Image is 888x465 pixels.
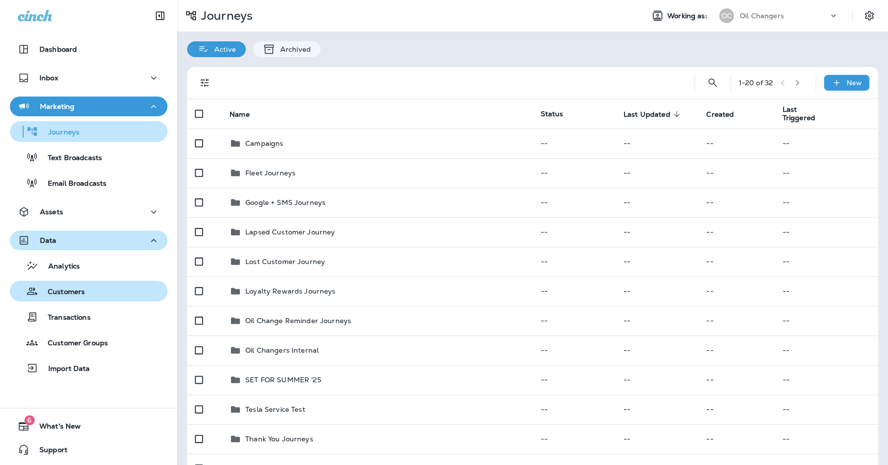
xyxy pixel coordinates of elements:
[616,247,698,276] td: --
[245,435,313,443] p: Thank You Journeys
[24,415,34,425] span: 6
[10,202,167,222] button: Assets
[532,129,615,158] td: --
[706,110,747,119] span: Created
[532,335,615,365] td: --
[245,376,321,384] p: SET FOR SUMMER '25
[698,335,774,365] td: --
[624,110,670,119] span: Last Updated
[616,395,698,424] td: --
[532,395,615,424] td: --
[616,129,698,158] td: --
[667,12,709,20] span: Working as:
[40,102,74,110] p: Marketing
[532,424,615,454] td: --
[616,365,698,395] td: --
[230,110,263,119] span: Name
[10,121,167,142] button: Journeys
[740,12,784,20] p: Oil Changers
[38,365,90,374] p: Import Data
[540,109,563,118] span: Status
[783,105,840,122] span: Last Triggered
[10,416,167,436] button: 6What's New
[230,110,250,119] span: Name
[38,339,108,348] p: Customer Groups
[698,365,774,395] td: --
[698,129,774,158] td: --
[10,306,167,327] button: Transactions
[532,247,615,276] td: --
[195,73,215,93] button: Filters
[698,188,774,217] td: --
[39,74,58,82] p: Inbox
[245,287,335,295] p: Loyalty Rewards Journeys
[616,158,698,188] td: --
[698,276,774,306] td: --
[245,139,283,147] p: Campaigns
[245,346,319,354] p: Oil Changers Internal
[38,313,91,323] p: Transactions
[245,228,335,236] p: Lapsed Customer Journey
[775,424,878,454] td: --
[624,110,683,119] span: Last Updated
[10,147,167,167] button: Text Broadcasts
[719,8,734,23] div: OC
[40,236,57,244] p: Data
[245,317,351,325] p: Oil Change Reminder Journeys
[532,158,615,188] td: --
[275,45,311,53] p: Archived
[532,217,615,247] td: --
[10,39,167,59] button: Dashboard
[532,306,615,335] td: --
[10,231,167,250] button: Data
[10,97,167,116] button: Marketing
[847,79,862,87] p: New
[10,281,167,301] button: Customers
[775,217,878,247] td: --
[245,258,325,266] p: Lost Customer Journey
[703,73,723,93] button: Search Journeys
[532,365,615,395] td: --
[739,79,773,87] div: 1 - 20 of 32
[698,395,774,424] td: --
[775,158,878,188] td: --
[616,306,698,335] td: --
[10,255,167,276] button: Analytics
[616,424,698,454] td: --
[10,332,167,353] button: Customer Groups
[38,262,80,271] p: Analytics
[860,7,878,25] button: Settings
[616,188,698,217] td: --
[698,306,774,335] td: --
[775,129,878,158] td: --
[775,395,878,424] td: --
[532,188,615,217] td: --
[616,217,698,247] td: --
[39,45,77,53] p: Dashboard
[698,247,774,276] td: --
[532,276,615,306] td: --
[775,247,878,276] td: --
[30,446,67,458] span: Support
[40,208,63,216] p: Assets
[10,68,167,88] button: Inbox
[706,110,734,119] span: Created
[698,158,774,188] td: --
[245,169,296,177] p: Fleet Journeys
[775,276,878,306] td: --
[698,217,774,247] td: --
[245,405,305,413] p: Tesla Service Test
[146,6,174,26] button: Collapse Sidebar
[209,45,236,53] p: Active
[775,365,878,395] td: --
[10,172,167,193] button: Email Broadcasts
[10,440,167,460] button: Support
[245,199,326,206] p: Google + SMS Journeys
[616,276,698,306] td: --
[38,128,79,137] p: Journeys
[38,154,102,163] p: Text Broadcasts
[775,306,878,335] td: --
[783,105,827,122] span: Last Triggered
[30,422,81,434] span: What's New
[616,335,698,365] td: --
